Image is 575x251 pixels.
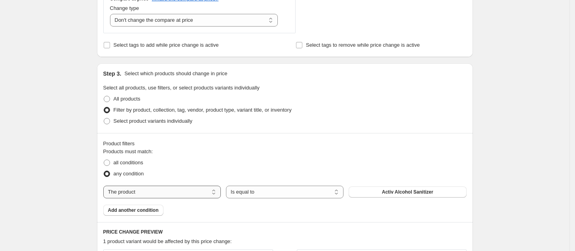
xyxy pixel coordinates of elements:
[103,85,260,91] span: Select all products, use filters, or select products variants individually
[103,229,467,235] h6: PRICE CHANGE PREVIEW
[382,189,433,195] span: Activ Alcohol Sanitizer
[114,96,140,102] span: All products
[306,42,420,48] span: Select tags to remove while price change is active
[110,5,139,11] span: Change type
[108,207,159,213] span: Add another condition
[103,238,232,244] span: 1 product variant would be affected by this price change:
[114,42,219,48] span: Select tags to add while price change is active
[103,140,467,148] div: Product filters
[103,148,153,154] span: Products must match:
[114,118,192,124] span: Select product variants individually
[103,70,121,78] h2: Step 3.
[114,171,144,177] span: any condition
[114,107,292,113] span: Filter by product, collection, tag, vendor, product type, variant title, or inventory
[349,186,466,198] button: Activ Alcohol Sanitizer
[103,205,163,216] button: Add another condition
[124,70,227,78] p: Select which products should change in price
[114,160,143,165] span: all conditions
